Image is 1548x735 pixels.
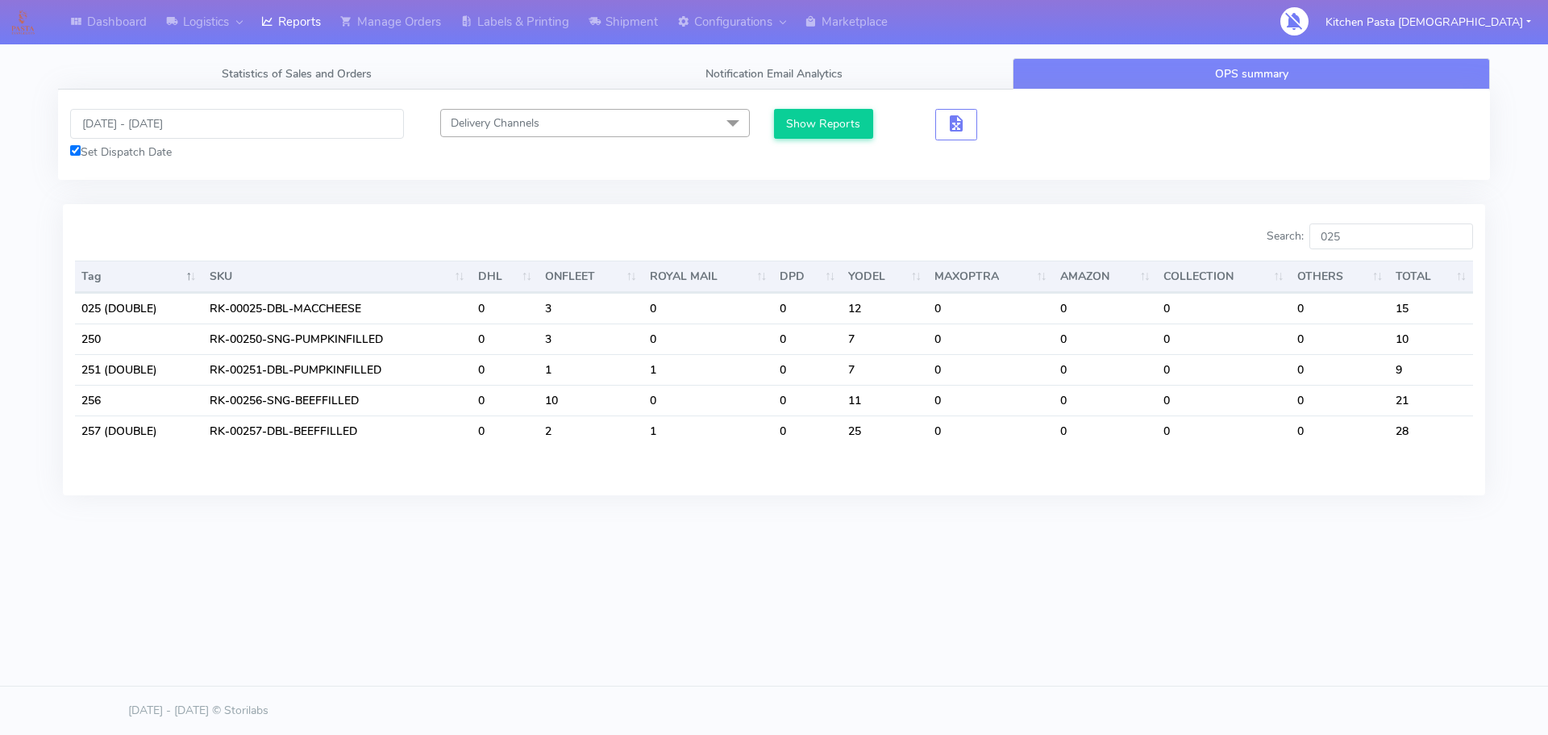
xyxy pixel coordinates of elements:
td: 10 [1389,324,1473,354]
td: 0 [1054,354,1157,385]
td: RK-00256-SNG-BEEFFILLED [203,385,472,416]
td: 0 [472,385,539,416]
td: 21 [1389,385,1473,416]
td: 0 [1291,385,1390,416]
td: 0 [773,324,842,354]
td: 15 [1389,293,1473,324]
td: 0 [472,354,539,385]
td: 0 [773,354,842,385]
td: 0 [928,324,1054,354]
th: MAXOPTRA : activate to sort column ascending [928,261,1054,293]
td: 0 [643,324,773,354]
td: 3 [539,324,643,354]
td: 251 (DOUBLE) [75,354,203,385]
th: Tag: activate to sort column descending [75,261,203,293]
div: Set Dispatch Date [70,144,404,161]
td: 1 [643,354,773,385]
td: 0 [1054,416,1157,446]
td: 0 [472,416,539,446]
th: OTHERS : activate to sort column ascending [1291,261,1390,293]
label: Search: [1267,223,1473,249]
td: 9 [1389,354,1473,385]
td: 12 [842,293,928,324]
span: Notification Email Analytics [705,66,843,81]
td: 0 [928,416,1054,446]
td: 250 [75,324,203,354]
td: RK-00250-SNG-PUMPKINFILLED [203,324,472,354]
td: 025 (DOUBLE) [75,293,203,324]
td: 0 [472,324,539,354]
td: 0 [1157,416,1291,446]
span: OPS summary [1215,66,1288,81]
td: 0 [472,293,539,324]
td: 0 [1157,354,1291,385]
td: 3 [539,293,643,324]
td: 0 [1291,354,1390,385]
td: 1 [539,354,643,385]
th: AMAZON : activate to sort column ascending [1054,261,1157,293]
td: 2 [539,416,643,446]
ul: Tabs [58,58,1490,90]
td: 0 [928,385,1054,416]
td: 0 [1157,385,1291,416]
td: 0 [1291,324,1390,354]
button: Kitchen Pasta [DEMOGRAPHIC_DATA] [1313,6,1543,39]
td: 28 [1389,416,1473,446]
td: 0 [643,385,773,416]
td: 0 [773,416,842,446]
th: DHL : activate to sort column ascending [472,261,539,293]
span: Delivery Channels [451,115,539,131]
th: COLLECTION : activate to sort column ascending [1157,261,1291,293]
td: 0 [1054,324,1157,354]
td: 0 [1054,293,1157,324]
td: 7 [842,324,928,354]
td: RK-00257-DBL-BEEFFILLED [203,416,472,446]
th: SKU: activate to sort column ascending [203,261,472,293]
td: 0 [1054,385,1157,416]
th: DPD : activate to sort column ascending [773,261,842,293]
td: 0 [1157,293,1291,324]
input: Pick the Daterange [70,109,404,139]
td: 25 [842,416,928,446]
button: Show Reports [774,109,873,139]
th: ONFLEET : activate to sort column ascending [539,261,643,293]
td: 0 [643,293,773,324]
td: 11 [842,385,928,416]
td: 0 [1291,293,1390,324]
td: 0 [1157,324,1291,354]
td: 0 [1291,416,1390,446]
td: 1 [643,416,773,446]
th: ROYAL MAIL : activate to sort column ascending [643,261,773,293]
td: 256 [75,385,203,416]
td: RK-00251-DBL-PUMPKINFILLED [203,354,472,385]
th: TOTAL : activate to sort column ascending [1389,261,1473,293]
input: Search: [1309,223,1473,249]
td: 0 [773,385,842,416]
td: 7 [842,354,928,385]
td: 0 [928,354,1054,385]
td: RK-00025-DBL-MACCHEESE [203,293,472,324]
td: 0 [928,293,1054,324]
td: 10 [539,385,643,416]
span: Statistics of Sales and Orders [222,66,372,81]
td: 257 (DOUBLE) [75,416,203,446]
td: 0 [773,293,842,324]
th: YODEL : activate to sort column ascending [842,261,928,293]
